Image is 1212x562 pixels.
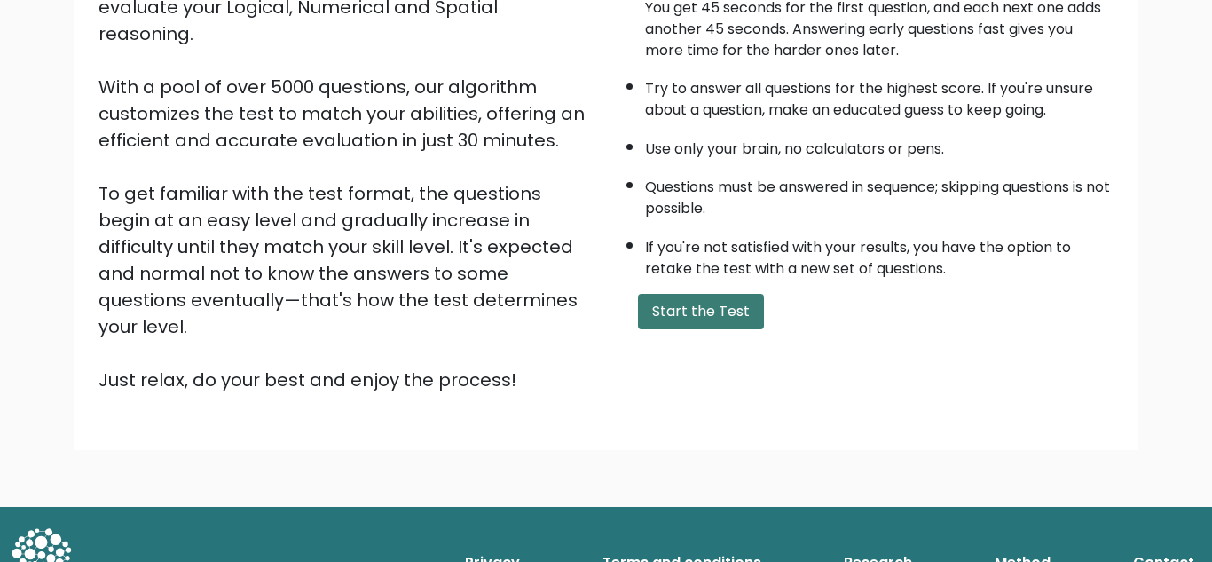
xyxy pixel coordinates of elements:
[638,294,764,329] button: Start the Test
[645,130,1114,160] li: Use only your brain, no calculators or pens.
[645,228,1114,280] li: If you're not satisfied with your results, you have the option to retake the test with a new set ...
[645,168,1114,219] li: Questions must be answered in sequence; skipping questions is not possible.
[645,69,1114,121] li: Try to answer all questions for the highest score. If you're unsure about a question, make an edu...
